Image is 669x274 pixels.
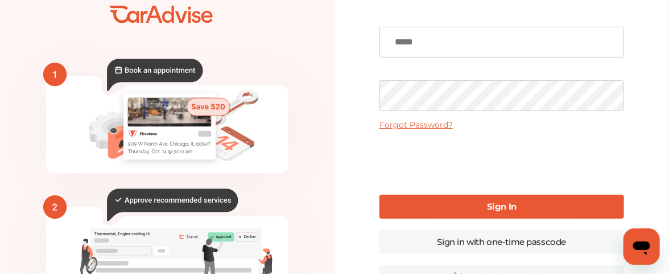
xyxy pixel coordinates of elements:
[379,195,624,219] a: Sign In
[379,230,624,254] a: Sign in with one-time passcode
[379,120,453,130] a: Forgot Password?
[623,228,660,265] iframe: Button to launch messaging window
[415,139,588,183] iframe: reCAPTCHA
[487,201,517,212] b: Sign In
